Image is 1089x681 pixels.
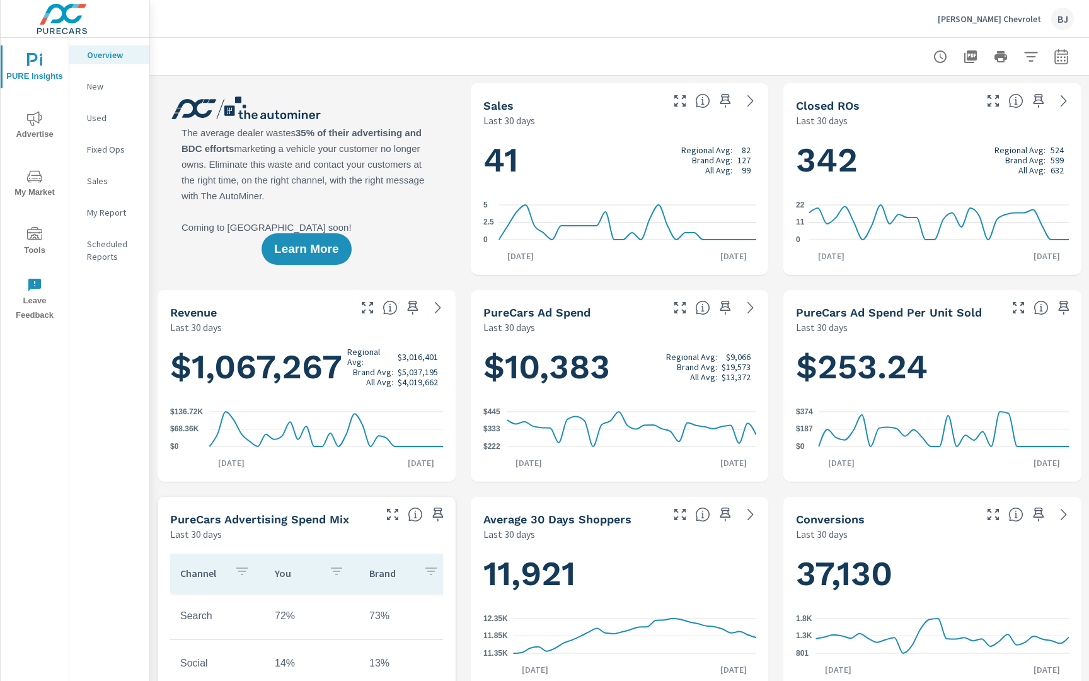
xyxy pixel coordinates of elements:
p: [DATE] [498,250,543,262]
button: Make Fullscreen [1008,298,1028,318]
span: Save this to your personalized report [715,298,735,318]
p: Regional Avg: [994,145,1046,155]
p: You [275,567,319,579]
span: Total cost of media for all PureCars channels for the selected dealership group over the selected... [695,300,710,315]
span: Save this to your personalized report [428,504,448,525]
text: 1.8K [796,614,812,623]
button: Make Fullscreen [670,91,690,111]
a: See more details in report [740,91,761,111]
h5: Average 30 Days Shoppers [483,513,631,526]
span: Save this to your personalized report [1054,298,1074,318]
p: 99 [742,165,751,175]
h1: 342 [796,139,1069,182]
p: [DATE] [712,457,756,469]
p: [DATE] [712,663,756,676]
div: Overview [69,45,149,64]
text: $0 [796,442,805,451]
p: [DATE] [209,457,253,469]
p: Regional Avg: [666,352,717,362]
span: My Market [4,169,65,200]
button: Print Report [988,44,1013,69]
p: 599 [1051,155,1064,165]
p: Last 30 days [483,320,535,335]
td: Social [170,648,265,679]
span: A rolling 30 day total of daily Shoppers on the dealership website, averaged over the selected da... [695,507,710,522]
span: Save this to your personalized report [715,91,735,111]
span: Total sales revenue over the selected date range. [Source: This data is sourced from the dealer’s... [383,300,398,315]
p: Brand [369,567,413,579]
p: Channel [180,567,224,579]
p: All Avg: [705,165,732,175]
p: $3,016,401 [398,352,438,362]
text: 0 [796,235,800,244]
h5: Closed ROs [796,99,860,112]
text: $187 [796,425,813,434]
text: $222 [483,442,500,451]
div: nav menu [1,38,69,328]
p: [DATE] [816,663,860,676]
p: [DATE] [513,663,557,676]
p: $9,066 [726,352,751,362]
p: Fixed Ops [87,143,139,156]
td: Search [170,600,265,632]
p: 632 [1051,165,1064,175]
p: All Avg: [690,372,717,382]
td: 13% [359,648,454,679]
text: 1.3K [796,632,812,641]
button: Apply Filters [1018,44,1044,69]
button: Make Fullscreen [383,504,403,525]
button: Make Fullscreen [983,504,1003,525]
text: 22 [796,201,805,209]
h1: $1,067,267 [170,346,443,388]
span: Number of vehicles sold by the dealership over the selected date range. [Source: This data is sou... [695,93,710,108]
td: 73% [359,600,454,632]
text: 801 [796,649,809,658]
p: Last 30 days [796,320,848,335]
button: Make Fullscreen [357,298,377,318]
button: Make Fullscreen [670,298,690,318]
div: Sales [69,172,149,190]
p: Last 30 days [796,113,848,128]
span: Tools [4,227,65,258]
h1: $253.24 [796,346,1069,388]
h5: PureCars Ad Spend [483,306,591,319]
button: "Export Report to PDF" [958,44,983,69]
p: Last 30 days [483,527,535,542]
p: Last 30 days [170,527,222,542]
h5: PureCars Advertising Spend Mix [170,513,349,526]
text: $445 [483,407,500,416]
text: 2.5 [483,218,494,227]
span: Learn More [274,243,338,255]
h1: 37,130 [796,552,1069,595]
text: 5 [483,201,488,209]
p: Regional Avg: [347,347,393,367]
a: See more details in report [428,298,448,318]
text: $374 [796,407,813,416]
span: The number of dealer-specified goals completed by a visitor. [Source: This data is provided by th... [1008,507,1023,522]
p: My Report [87,206,139,219]
h5: Sales [483,99,514,112]
div: Fixed Ops [69,140,149,159]
button: Select Date Range [1049,44,1074,69]
span: PURE Insights [4,53,65,84]
p: All Avg: [1018,165,1046,175]
p: [DATE] [809,250,853,262]
p: Overview [87,49,139,61]
p: New [87,80,139,93]
p: Scheduled Reports [87,238,139,263]
button: Make Fullscreen [670,504,690,525]
div: New [69,77,149,96]
p: [DATE] [1025,250,1069,262]
p: $4,019,662 [398,377,438,387]
button: Make Fullscreen [983,91,1003,111]
span: Save this to your personalized report [1028,91,1049,111]
p: [DATE] [507,457,551,469]
p: Regional Avg: [681,145,732,155]
td: 72% [265,600,359,632]
text: 0 [483,235,488,244]
p: 82 [742,145,751,155]
h5: Revenue [170,306,217,319]
text: $0 [170,442,179,451]
text: $68.36K [170,425,199,434]
span: Save this to your personalized report [715,504,735,525]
